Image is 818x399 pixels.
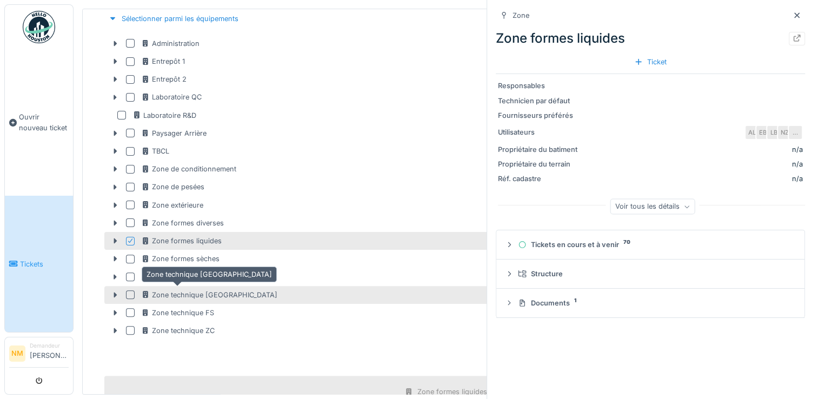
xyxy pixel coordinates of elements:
div: Technicien par défaut [498,96,579,106]
div: Zone [513,10,529,21]
div: Paysager Arrière [141,128,207,138]
div: Zone technique [GEOGRAPHIC_DATA] [141,290,277,300]
div: AL [744,125,760,140]
div: LB [766,125,781,140]
li: NM [9,345,25,362]
div: Fournisseurs préférés [498,110,579,121]
a: Ouvrir nouveau ticket [5,49,73,196]
div: NZ [777,125,792,140]
div: Zone technique [GEOGRAPHIC_DATA] [142,267,277,282]
div: Documents [518,298,792,308]
div: Propriétaire du batiment [498,144,579,155]
div: TBCL [141,146,169,156]
div: Tickets en cours et à venir [518,240,792,250]
div: Demandeur [30,342,69,350]
div: Zone technique ZC [141,325,215,336]
div: Zone formes diverses [141,218,224,228]
summary: Tickets en cours et à venir70 [501,235,800,255]
div: Entrepôt 1 [141,56,185,66]
div: Zone technique FD [141,271,215,282]
div: Zone de conditionnement [141,164,236,174]
summary: Documents1 [501,293,800,313]
div: EB [755,125,770,140]
div: Sélectionner parmi les équipements [104,11,243,26]
div: … [788,125,803,140]
div: Zone formes sèches [141,254,220,264]
div: Structure [518,269,792,279]
span: Tickets [20,259,69,269]
div: Administration [141,38,199,49]
a: Tickets [5,196,73,332]
div: Propriétaire du terrain [498,159,579,169]
div: Responsables [498,81,579,91]
div: Laboratoire QC [141,92,202,102]
div: Zone formes liquides [417,387,487,397]
a: NM Demandeur[PERSON_NAME] [9,342,69,368]
div: Réf. cadastre [498,174,579,184]
div: Zone formes liquides [496,29,805,48]
img: Badge_color-CXgf-gQk.svg [23,11,55,43]
div: n/a [792,144,803,155]
div: Voir tous les détails [610,199,695,215]
div: Laboratoire R&D [132,110,196,121]
div: Utilisateurs [498,127,579,137]
div: n/a [583,159,803,169]
div: Zone de pesées [141,182,204,192]
li: [PERSON_NAME] [30,342,69,365]
div: n/a [583,174,803,184]
summary: Structure [501,264,800,284]
div: Zone extérieure [141,200,203,210]
div: Ticket [630,55,671,69]
div: Zone technique FS [141,308,214,318]
div: Entrepôt 2 [141,74,187,84]
span: Ouvrir nouveau ticket [19,112,69,132]
div: Zone formes liquides [141,236,222,246]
